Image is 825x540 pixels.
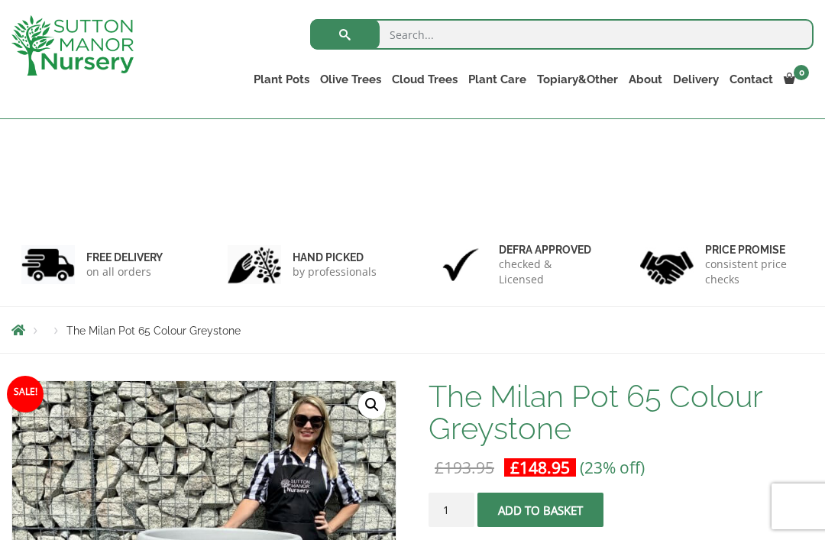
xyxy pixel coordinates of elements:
[510,457,570,478] bdi: 148.95
[11,324,814,336] nav: Breadcrumbs
[463,69,532,90] a: Plant Care
[499,257,597,287] p: checked & Licensed
[778,69,814,90] a: 0
[387,69,463,90] a: Cloud Trees
[532,69,623,90] a: Topiary&Other
[705,257,804,287] p: consistent price checks
[7,376,44,412] span: Sale!
[434,245,487,284] img: 3.jpg
[310,19,814,50] input: Search...
[580,457,645,478] span: (23% off)
[435,457,444,478] span: £
[623,69,668,90] a: About
[248,69,315,90] a: Plant Pots
[228,245,281,284] img: 2.jpg
[435,457,494,478] bdi: 193.95
[86,251,163,264] h6: FREE DELIVERY
[358,391,386,419] a: View full-screen image gallery
[794,65,809,80] span: 0
[477,493,603,527] button: Add to basket
[66,325,241,337] span: The Milan Pot 65 Colour Greystone
[499,243,597,257] h6: Defra approved
[429,493,474,527] input: Product quantity
[429,380,814,445] h1: The Milan Pot 65 Colour Greystone
[315,69,387,90] a: Olive Trees
[86,264,163,280] p: on all orders
[21,245,75,284] img: 1.jpg
[293,264,377,280] p: by professionals
[668,69,724,90] a: Delivery
[705,243,804,257] h6: Price promise
[293,251,377,264] h6: hand picked
[11,15,134,76] img: logo
[724,69,778,90] a: Contact
[640,241,694,288] img: 4.jpg
[510,457,519,478] span: £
